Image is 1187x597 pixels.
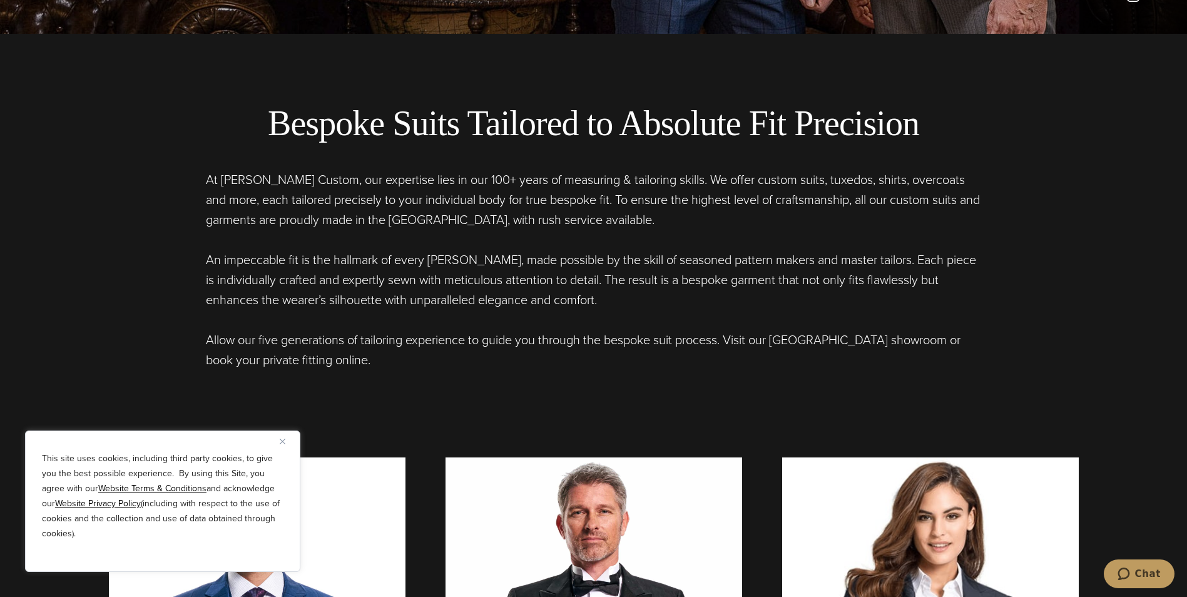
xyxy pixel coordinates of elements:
p: This site uses cookies, including third party cookies, to give you the best possible experience. ... [42,451,283,541]
p: At [PERSON_NAME] Custom, our expertise lies in our 100+ years of measuring & tailoring skills. We... [206,170,982,230]
a: Website Privacy Policy [55,497,141,510]
button: Close [280,434,295,449]
p: An impeccable fit is the hallmark of every [PERSON_NAME], made possible by the skill of seasoned ... [206,250,982,310]
h2: Bespoke Suits Tailored to Absolute Fit Precision [96,103,1091,145]
img: Close [280,439,285,444]
a: Website Terms & Conditions [98,482,206,495]
iframe: Opens a widget where you can chat to one of our agents [1103,559,1174,591]
p: Allow our five generations of tailoring experience to guide you through the bespoke suit process.... [206,330,982,370]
